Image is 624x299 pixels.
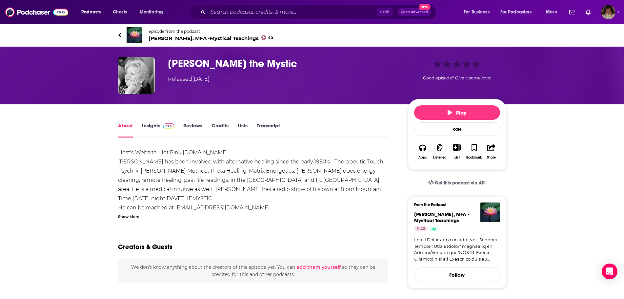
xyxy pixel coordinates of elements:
[211,122,229,138] a: Credits
[401,11,428,14] span: Open Advanced
[135,7,171,17] button: open menu
[168,75,210,83] div: Released [DATE]
[77,7,109,17] button: open menu
[431,139,448,163] button: Listened
[419,4,431,10] span: New
[423,175,491,191] a: Get this podcast via API
[81,8,101,17] span: Podcasts
[414,211,469,224] span: [PERSON_NAME], MFA -Mystical Teachings
[448,110,466,116] span: Play
[414,122,500,136] div: Rate
[257,122,280,138] a: Transcript
[435,180,486,186] span: Get this podcast via API
[448,139,465,163] div: Show More ButtonList
[541,7,565,17] button: open menu
[142,122,174,138] a: InsightsPodchaser Pro
[208,7,377,17] input: Search podcasts, credits, & more...
[423,75,491,80] span: Good episode? Give it some love!
[414,105,500,120] button: Play
[602,264,617,279] div: Open Intercom Messenger
[109,7,131,17] a: Charts
[466,156,482,160] div: Bookmark
[500,8,532,17] span: For Podcasters
[183,122,202,138] a: Reviews
[377,8,393,16] span: Ctrl K
[118,57,155,94] img: Dave the Mystic
[459,7,498,17] button: open menu
[414,211,469,224] a: Lois Wetzel, MFA -Mystical Teachings
[268,36,273,39] span: 40
[163,123,174,129] img: Podchaser Pro
[118,148,389,222] div: Host's Website: Hot Pink [DOMAIN_NAME] [PERSON_NAME] has been involved with alternative healing s...
[414,139,431,163] button: Apps
[414,226,428,231] a: 40
[149,35,273,41] span: [PERSON_NAME], MFA -Mystical Teachings
[238,122,248,138] a: Lists
[487,156,496,160] div: Share
[483,139,500,163] button: Share
[546,8,557,17] span: More
[601,5,615,19] img: User Profile
[420,226,425,232] span: 40
[131,264,375,277] span: We don't know anything about the creators of this episode yet . You can so they can be credited f...
[464,8,490,17] span: For Business
[414,237,500,262] a: Lore I Dolors am con adipis el "Seddoei Tempori: Utla Etdolor" magnaaliq en Admini/Veniam qui "NO...
[601,5,615,19] span: Logged in as angelport
[127,27,142,43] img: Lois Wetzel, MFA -Mystical Teachings
[418,156,427,160] div: Apps
[149,29,273,34] span: Episode from the podcast
[140,8,163,17] span: Monitoring
[118,122,133,138] a: About
[398,8,431,16] button: Open AdvancedNew
[450,144,464,151] button: Show More Button
[5,6,68,18] img: Podchaser - Follow, Share and Rate Podcasts
[414,267,500,282] button: Follow
[118,27,506,43] a: Lois Wetzel, MFA -Mystical TeachingsEpisode from the podcast[PERSON_NAME], MFA -Mystical Teachings40
[433,156,447,160] div: Listened
[583,7,593,18] a: Show notifications dropdown
[496,7,541,17] button: open menu
[414,203,495,207] h3: From The Podcast
[118,243,172,251] h2: Creators & Guests
[567,7,578,18] a: Show notifications dropdown
[480,203,500,222] img: Lois Wetzel, MFA -Mystical Teachings
[168,57,397,70] h1: Dave the Mystic
[196,5,443,20] div: Search podcasts, credits, & more...
[601,5,615,19] button: Show profile menu
[454,155,460,160] div: List
[466,139,483,163] button: Bookmark
[113,8,127,17] span: Charts
[296,265,341,270] button: add them yourself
